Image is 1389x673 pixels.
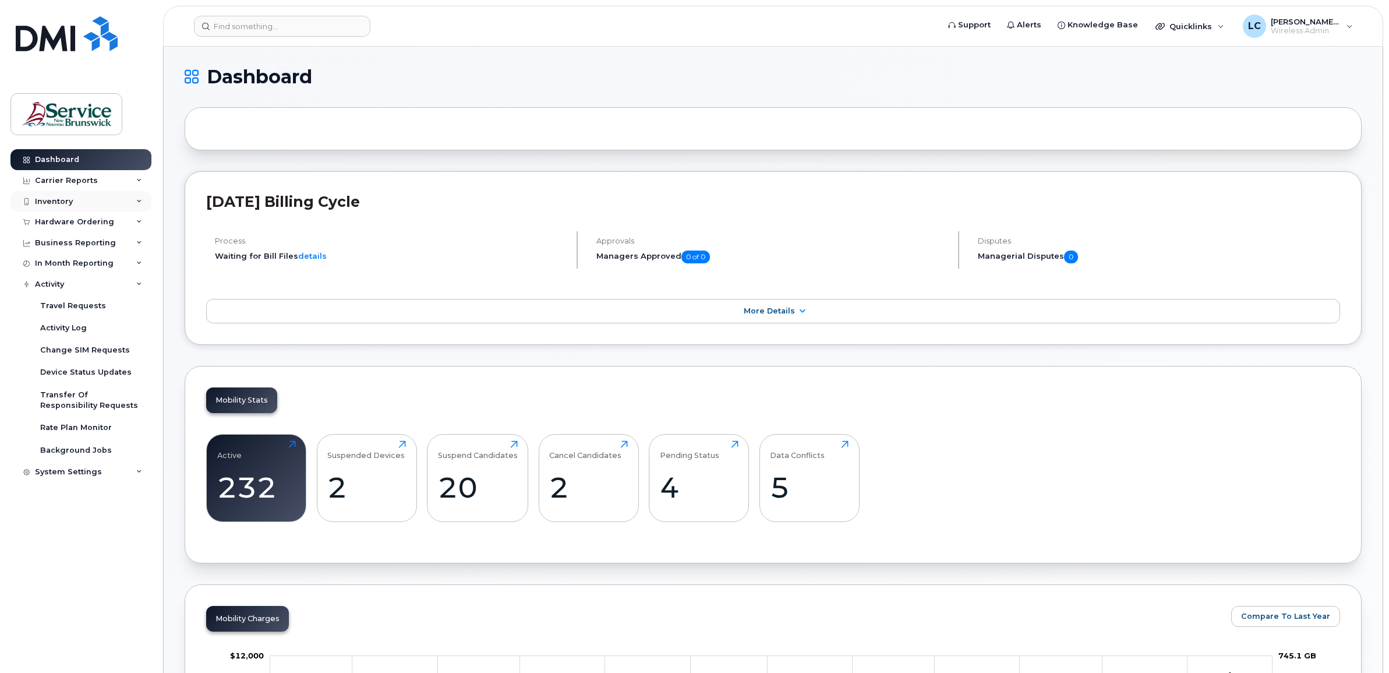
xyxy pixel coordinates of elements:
div: Active [217,441,242,460]
div: Suspend Candidates [438,441,518,460]
tspan: $12,000 [230,651,264,660]
a: Active232 [217,441,296,515]
h2: [DATE] Billing Cycle [206,193,1340,210]
li: Waiting for Bill Files [215,251,567,262]
div: 232 [217,470,296,505]
div: 5 [770,470,849,505]
span: Dashboard [207,68,312,86]
div: Pending Status [660,441,719,460]
span: Compare To Last Year [1241,611,1330,622]
a: Suspend Candidates20 [438,441,518,515]
a: Pending Status4 [660,441,738,515]
div: 2 [549,470,628,505]
h4: Process [215,237,567,245]
a: details [298,251,327,260]
div: Cancel Candidates [549,441,621,460]
h4: Approvals [596,237,948,245]
tspan: 745.1 GB [1278,651,1316,660]
a: Cancel Candidates2 [549,441,628,515]
h4: Disputes [978,237,1340,245]
h5: Managers Approved [596,251,948,263]
g: $0 [230,651,264,660]
h5: Managerial Disputes [978,251,1340,263]
div: 4 [660,470,738,505]
div: 20 [438,470,518,505]
div: Suspended Devices [327,441,405,460]
a: Data Conflicts5 [770,441,849,515]
div: Data Conflicts [770,441,825,460]
span: 0 [1064,251,1078,263]
span: 0 of 0 [681,251,710,263]
button: Compare To Last Year [1231,606,1340,627]
a: Suspended Devices2 [327,441,406,515]
span: More Details [744,306,795,315]
div: 2 [327,470,406,505]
